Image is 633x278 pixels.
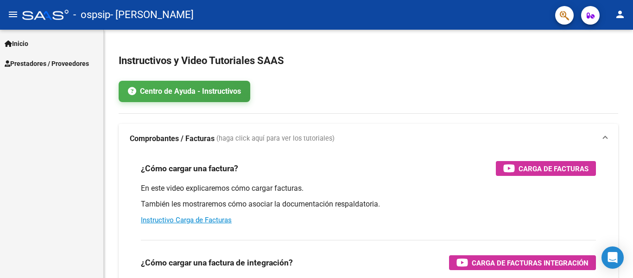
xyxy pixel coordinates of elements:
[5,39,28,49] span: Inicio
[141,256,293,269] h3: ¿Cómo cargar una factura de integración?
[7,9,19,20] mat-icon: menu
[141,162,238,175] h3: ¿Cómo cargar una factura?
[449,255,596,270] button: Carga de Facturas Integración
[73,5,110,25] span: - ospsip
[5,58,89,69] span: Prestadores / Proveedores
[496,161,596,176] button: Carga de Facturas
[141,183,596,194] p: En este video explicaremos cómo cargar facturas.
[141,199,596,209] p: También les mostraremos cómo asociar la documentación respaldatoria.
[472,257,589,269] span: Carga de Facturas Integración
[216,134,335,144] span: (haga click aquí para ver los tutoriales)
[110,5,194,25] span: - [PERSON_NAME]
[119,124,618,154] mat-expansion-panel-header: Comprobantes / Facturas (haga click aquí para ver los tutoriales)
[141,216,232,224] a: Instructivo Carga de Facturas
[119,52,618,70] h2: Instructivos y Video Tutoriales SAAS
[614,9,626,20] mat-icon: person
[130,134,215,144] strong: Comprobantes / Facturas
[519,163,589,175] span: Carga de Facturas
[601,246,624,269] div: Open Intercom Messenger
[119,81,250,102] a: Centro de Ayuda - Instructivos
